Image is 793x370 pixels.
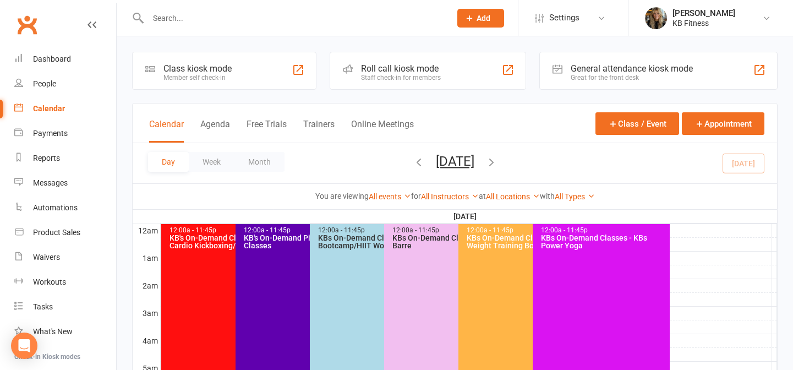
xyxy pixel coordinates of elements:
button: Week [189,152,234,172]
div: Great for the front desk [571,74,693,81]
a: Reports [14,146,116,171]
div: KBs On-Demand Classes - KB Ballet Barre [392,234,519,249]
div: KB's On-Demand Classes - KB Cardio Kickboxing/Weig... [169,234,297,249]
div: Payments [33,129,68,138]
button: Class / Event [595,112,679,135]
button: Trainers [303,119,335,143]
div: People [33,79,56,88]
a: All Locations [486,192,540,201]
div: Product Sales [33,228,80,237]
div: Reports [33,154,60,162]
div: Tasks [33,302,53,311]
a: Messages [14,171,116,195]
button: Appointment [682,112,764,135]
div: 12:00a - 11:45p [466,227,594,234]
strong: You are viewing [315,192,369,200]
div: 12:00a - 11:45p [392,227,519,234]
strong: for [411,192,421,200]
button: Free Trials [247,119,287,143]
div: [PERSON_NAME] [672,8,735,18]
div: General attendance kiosk mode [571,63,693,74]
div: KBs On-Demand Classes - KBs Power Yoga [540,234,668,249]
div: 12:00a - 11:45p [243,227,371,234]
div: 12:00a - 11:45p [540,227,668,234]
div: KBs On-Demand Classes - KB Bootcamp/HIIT Workout [318,234,445,249]
a: Tasks [14,295,116,319]
div: KB's On-Demand Pilates Reformer Classes [243,234,371,249]
a: All events [369,192,411,201]
div: 12:00a - 11:45p [169,227,297,234]
th: 4am [133,334,160,347]
button: Add [457,9,504,28]
div: Messages [33,178,68,187]
div: Calendar [33,104,65,113]
div: Roll call kiosk mode [361,63,441,74]
div: Class kiosk mode [163,63,232,74]
button: Online Meetings [351,119,414,143]
a: All Types [555,192,595,201]
button: Day [148,152,189,172]
strong: at [479,192,486,200]
a: Product Sales [14,220,116,245]
a: Waivers [14,245,116,270]
div: Dashboard [33,55,71,63]
a: Calendar [14,96,116,121]
div: KBs On-Demand Classes - KB Weight Training Body Bl... [466,234,594,249]
a: Workouts [14,270,116,295]
a: Automations [14,195,116,220]
th: 12am [133,224,160,237]
th: 3am [133,306,160,320]
img: thumb_image1738440835.png [645,7,667,29]
a: Dashboard [14,47,116,72]
strong: with [540,192,555,200]
a: Clubworx [13,11,41,39]
div: KB Fitness [672,18,735,28]
div: Member self check-in [163,74,232,81]
a: People [14,72,116,96]
button: Calendar [149,119,184,143]
a: Payments [14,121,116,146]
div: Waivers [33,253,60,262]
div: Staff check-in for members [361,74,441,81]
input: Search... [145,10,443,26]
div: Workouts [33,277,66,286]
div: 12:00a - 11:45p [318,227,445,234]
span: Add [477,14,490,23]
th: 2am [133,279,160,292]
div: Open Intercom Messenger [11,333,37,359]
button: Agenda [200,119,230,143]
th: 1am [133,251,160,265]
div: What's New [33,327,73,336]
th: [DATE] [160,210,772,224]
a: What's New [14,319,116,344]
span: Settings [549,6,579,30]
button: [DATE] [436,154,474,169]
div: Automations [33,203,78,212]
a: All Instructors [421,192,479,201]
button: Month [234,152,285,172]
